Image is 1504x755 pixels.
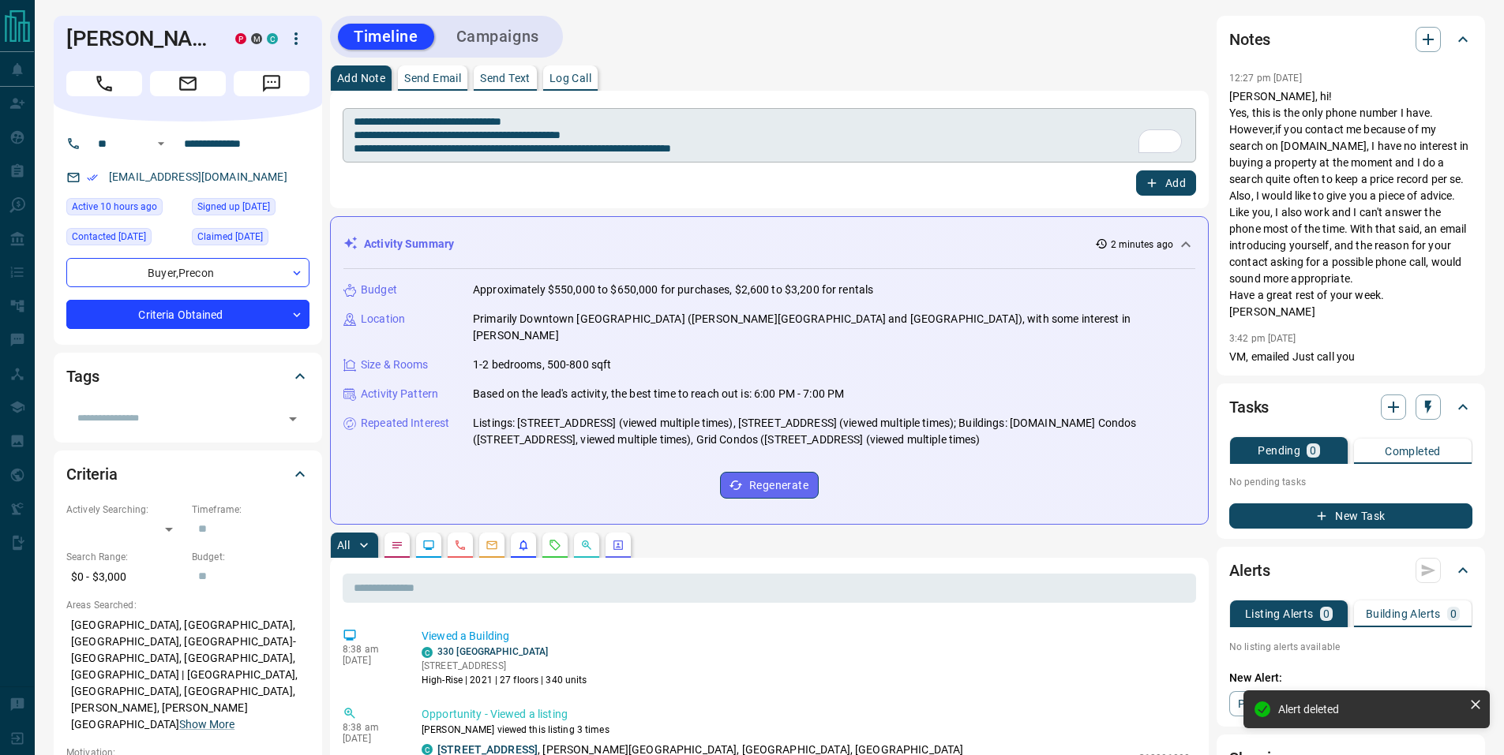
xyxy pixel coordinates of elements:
[422,744,433,755] div: condos.ca
[1229,349,1472,365] p: VM, emailed Just call you
[1229,333,1296,344] p: 3:42 pm [DATE]
[87,172,98,183] svg: Email Verified
[1229,551,1472,589] div: Alerts
[66,550,184,564] p: Search Range:
[473,311,1195,344] p: Primarily Downtown [GEOGRAPHIC_DATA] ([PERSON_NAME][GEOGRAPHIC_DATA] and [GEOGRAPHIC_DATA]), with...
[361,357,429,373] p: Size & Rooms
[1229,503,1472,529] button: New Task
[1229,640,1472,654] p: No listing alerts available
[1258,445,1300,456] p: Pending
[72,199,157,215] span: Active 10 hours ago
[66,228,184,250] div: Wed Sep 27 2023
[343,733,398,744] p: [DATE]
[282,408,304,430] button: Open
[720,472,819,499] button: Regenerate
[1229,394,1269,420] h2: Tasks
[343,230,1195,259] div: Activity Summary2 minutes ago
[1323,608,1330,619] p: 0
[437,646,548,657] a: 330 [GEOGRAPHIC_DATA]
[197,199,270,215] span: Signed up [DATE]
[66,198,184,220] div: Sat Sep 13 2025
[66,503,184,517] p: Actively Searching:
[422,647,433,658] div: condos.ca
[72,229,146,245] span: Contacted [DATE]
[473,386,844,402] p: Based on the lead's activity, the best time to reach out is: 6:00 PM - 7:00 PM
[267,33,278,44] div: condos.ca
[66,598,309,612] p: Areas Searched:
[66,612,309,738] p: [GEOGRAPHIC_DATA], [GEOGRAPHIC_DATA], [GEOGRAPHIC_DATA], [GEOGRAPHIC_DATA]-[GEOGRAPHIC_DATA], [GE...
[1450,608,1457,619] p: 0
[192,503,309,517] p: Timeframe:
[361,415,449,432] p: Repeated Interest
[1229,691,1311,716] a: Property
[66,26,212,51] h1: [PERSON_NAME]
[66,357,309,395] div: Tags
[1229,88,1472,320] p: [PERSON_NAME], hi! Yes, this is the only phone number I have. However,if you contact me because o...
[473,415,1195,448] p: Listings: [STREET_ADDRESS] (viewed multiple times), [STREET_ADDRESS] (viewed multiple times); Bui...
[1111,237,1173,252] p: 2 minutes ago
[66,455,309,493] div: Criteria
[1229,388,1472,426] div: Tasks
[343,644,398,655] p: 8:38 am
[422,723,1190,737] p: [PERSON_NAME] viewed this listing 3 times
[66,300,309,329] div: Criteria Obtained
[1229,73,1302,84] p: 12:27 pm [DATE]
[343,655,398,666] p: [DATE]
[109,170,287,183] a: [EMAIL_ADDRESS][DOMAIN_NAME]
[66,564,184,590] p: $0 - $3,000
[486,539,498,551] svg: Emails
[422,706,1190,723] p: Opportunity - Viewed a listing
[150,71,226,96] span: Email
[1366,608,1441,619] p: Building Alerts
[66,364,99,389] h2: Tags
[338,24,434,50] button: Timeline
[192,228,309,250] div: Tue Jun 14 2022
[1229,21,1472,58] div: Notes
[361,311,405,327] p: Location
[1229,470,1472,494] p: No pending tasks
[1136,170,1196,196] button: Add
[1229,670,1472,686] p: New Alert:
[361,386,438,402] p: Activity Pattern
[337,73,385,84] p: Add Note
[235,33,246,44] div: property.ca
[612,539,624,551] svg: Agent Actions
[66,71,142,96] span: Call
[179,716,234,733] button: Show More
[404,73,461,84] p: Send Email
[1310,445,1316,456] p: 0
[1229,27,1270,52] h2: Notes
[354,115,1185,156] textarea: To enrich screen reader interactions, please activate Accessibility in Grammarly extension settings
[549,539,561,551] svg: Requests
[251,33,262,44] div: mrloft.ca
[152,134,171,153] button: Open
[517,539,530,551] svg: Listing Alerts
[343,722,398,733] p: 8:38 am
[549,73,591,84] p: Log Call
[192,198,309,220] div: Sun Dec 01 2019
[1229,558,1270,583] h2: Alerts
[422,628,1190,645] p: Viewed a Building
[422,539,435,551] svg: Lead Browsing Activity
[364,236,454,252] p: Activity Summary
[391,539,403,551] svg: Notes
[441,24,555,50] button: Campaigns
[361,282,397,298] p: Budget
[192,550,309,564] p: Budget:
[234,71,309,96] span: Message
[337,540,350,551] p: All
[66,462,118,487] h2: Criteria
[480,73,531,84] p: Send Text
[454,539,467,551] svg: Calls
[1278,703,1463,716] div: Alert deleted
[422,673,587,687] p: High-Rise | 2021 | 27 floors | 340 units
[473,357,611,373] p: 1-2 bedrooms, 500-800 sqft
[1385,446,1441,457] p: Completed
[1245,608,1314,619] p: Listing Alerts
[473,282,873,298] p: Approximately $550,000 to $650,000 for purchases, $2,600 to $3,200 for rentals
[580,539,593,551] svg: Opportunities
[422,659,587,673] p: [STREET_ADDRESS]
[197,229,263,245] span: Claimed [DATE]
[66,258,309,287] div: Buyer , Precon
